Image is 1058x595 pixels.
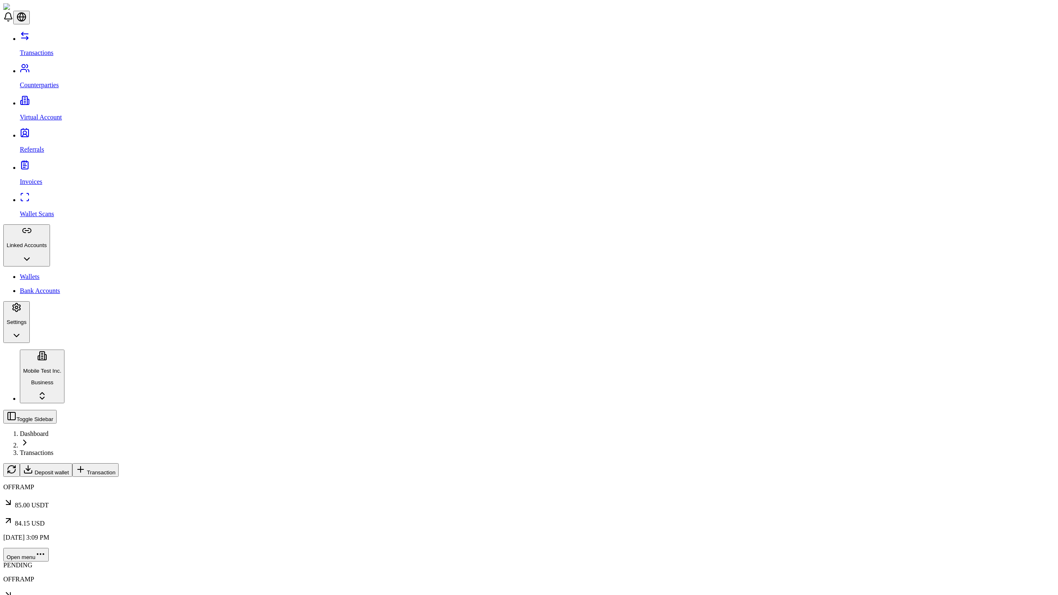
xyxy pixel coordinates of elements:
a: Counterparties [20,67,1055,89]
button: Deposit wallet [20,463,72,477]
button: Transaction [72,463,119,477]
p: Referrals [20,146,1055,153]
a: Referrals [20,132,1055,153]
p: OFFRAMP [3,483,1055,491]
a: Transactions [20,449,53,456]
a: Transactions [20,35,1055,57]
p: Virtual Account [20,114,1055,121]
button: Settings [3,301,30,343]
p: Wallet Scans [20,210,1055,218]
a: Dashboard [20,430,48,437]
span: Transaction [87,469,115,476]
div: PENDING [3,562,1055,569]
a: Virtual Account [20,100,1055,121]
button: Linked Accounts [3,224,50,267]
p: OFFRAMP [3,576,1055,583]
p: Transactions [20,49,1055,57]
p: Linked Accounts [7,242,47,248]
p: Invoices [20,178,1055,186]
p: Settings [7,319,26,325]
p: Counterparties [20,81,1055,89]
img: ShieldPay Logo [3,3,52,11]
nav: breadcrumb [3,430,1055,457]
p: 85.00 USDT [3,497,1055,509]
p: Business [23,379,61,386]
span: Toggle Sidebar [17,416,53,422]
a: Wallet Scans [20,196,1055,218]
button: Toggle Sidebar [3,410,57,424]
a: Wallets [20,273,1055,281]
p: 84.15 USD [3,516,1055,527]
p: Mobile Test Inc. [23,368,61,374]
a: Invoices [20,164,1055,186]
button: Mobile Test Inc.Business [20,350,64,403]
a: Bank Accounts [20,287,1055,295]
button: Open menu [3,548,49,562]
span: Deposit wallet [35,469,69,476]
span: Open menu [7,554,36,560]
p: [DATE] 3:09 PM [3,534,1055,541]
